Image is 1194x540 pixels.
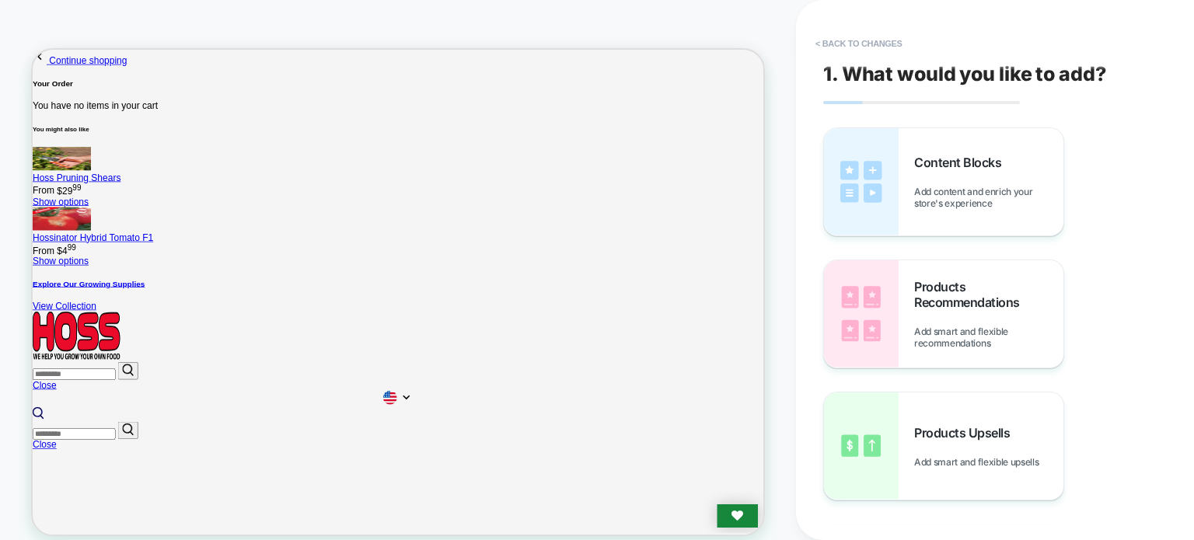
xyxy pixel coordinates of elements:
span: Products Recommendations [914,279,1063,310]
span: $29 [33,182,65,195]
button: Submit [113,496,141,519]
span: Add content and enrich your store's experience [914,186,1063,209]
sup: 99 [53,178,65,190]
span: 1. What would you like to add? [823,62,1106,85]
sup: 99 [47,258,58,270]
span: Add smart and flexible upsells [914,456,1046,468]
button: < Back to changes [808,31,910,56]
span: $4 [33,261,58,274]
button: Submit [113,416,141,440]
span: Products Upsells [914,425,1018,441]
span: Content Blocks [914,155,1009,170]
span: Continue shopping [22,8,125,21]
span: Add smart and flexible recommendations [914,326,1063,349]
